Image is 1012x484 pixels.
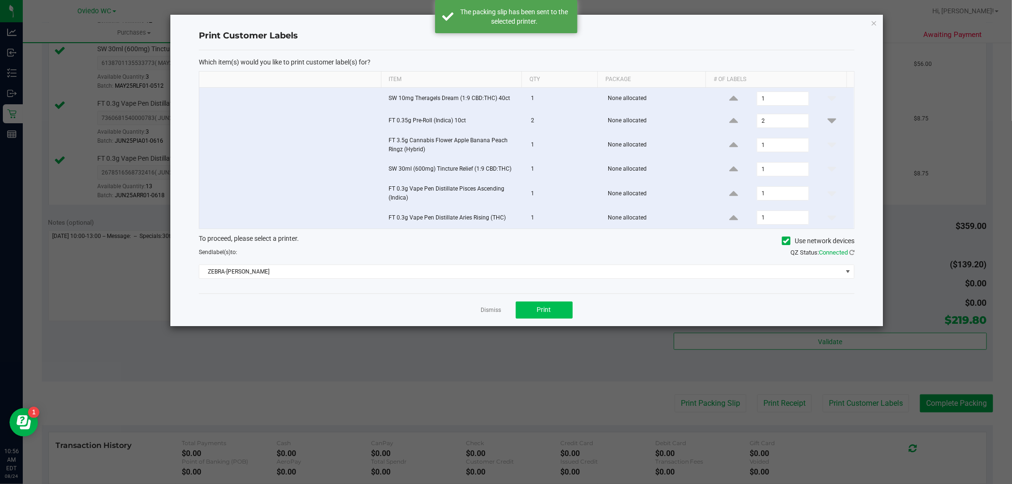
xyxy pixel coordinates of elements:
div: The packing slip has been sent to the selected printer. [459,7,570,26]
iframe: Resource center [9,408,38,437]
button: Print [516,301,573,319]
td: FT 3.5g Cannabis Flower Apple Banana Peach Ringz (Hybrid) [383,132,525,158]
th: Item [381,72,521,88]
td: None allocated [602,110,712,132]
td: 2 [525,110,602,132]
span: Connected [819,249,848,256]
td: None allocated [602,88,712,110]
p: Which item(s) would you like to print customer label(s) for? [199,58,854,66]
label: Use network devices [782,236,854,246]
span: ZEBRA-[PERSON_NAME] [199,265,842,278]
td: FT 0.3g Vape Pen Distillate Aries Rising (THC) [383,207,525,228]
iframe: Resource center unread badge [28,407,39,418]
td: FT 0.35g Pre-Roll (Indica) 10ct [383,110,525,132]
td: None allocated [602,181,712,207]
h4: Print Customer Labels [199,30,854,42]
td: None allocated [602,132,712,158]
span: QZ Status: [790,249,854,256]
td: None allocated [602,207,712,228]
span: Print [537,306,551,313]
td: 1 [525,88,602,110]
td: 1 [525,158,602,181]
td: SW 10mg Theragels Dream (1:9 CBD:THC) 40ct [383,88,525,110]
td: SW 30ml (600mg) Tincture Relief (1:9 CBD:THC) [383,158,525,181]
th: Package [597,72,706,88]
td: 1 [525,181,602,207]
td: 1 [525,132,602,158]
td: None allocated [602,158,712,181]
span: Send to: [199,249,237,256]
td: FT 0.3g Vape Pen Distillate Pisces Ascending (Indica) [383,181,525,207]
a: Dismiss [481,306,501,314]
td: 1 [525,207,602,228]
span: label(s) [212,249,231,256]
th: # of labels [706,72,846,88]
th: Qty [521,72,597,88]
div: To proceed, please select a printer. [192,234,862,248]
